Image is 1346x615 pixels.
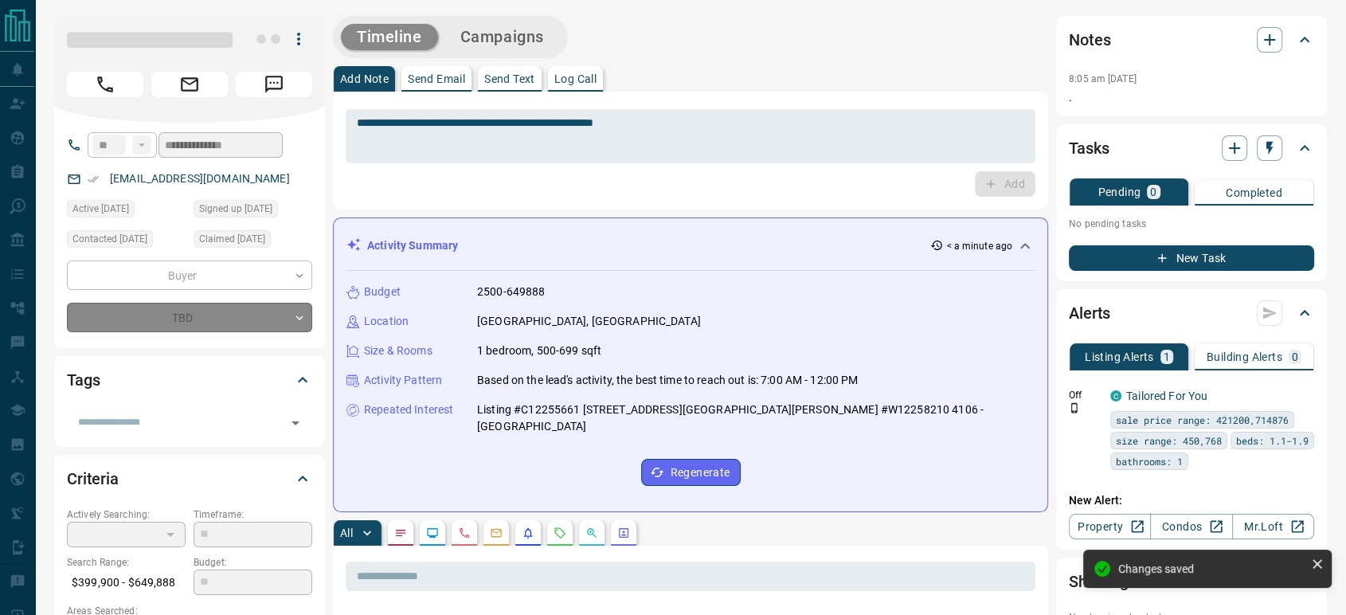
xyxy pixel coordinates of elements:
p: Listing Alerts [1085,351,1154,362]
p: No pending tasks [1069,212,1314,236]
p: 0 [1150,186,1156,198]
div: Fri Aug 08 2025 [194,200,312,222]
p: New Alert: [1069,492,1314,509]
span: Call [67,72,143,97]
span: Contacted [DATE] [72,231,147,247]
div: Alerts [1069,294,1314,332]
div: Fri Aug 08 2025 [67,230,186,253]
p: Actively Searching: [67,507,186,522]
p: Send Email [408,73,465,84]
div: Fri Aug 08 2025 [67,200,186,222]
p: Building Alerts [1207,351,1282,362]
p: Activity Pattern [364,372,442,389]
div: Criteria [67,460,312,498]
span: Active [DATE] [72,201,129,217]
a: Property [1069,514,1151,539]
a: Tailored For You [1126,390,1207,402]
h2: Alerts [1069,300,1110,326]
a: Mr.Loft [1232,514,1314,539]
p: < a minute ago [946,239,1012,253]
svg: Notes [394,527,407,539]
span: beds: 1.1-1.9 [1236,433,1309,449]
div: Fri Aug 08 2025 [194,230,312,253]
button: Regenerate [641,459,741,486]
p: Activity Summary [367,237,458,254]
h2: Showings [1069,569,1137,594]
div: Tasks [1069,129,1314,167]
div: Tags [67,361,312,399]
div: Buyer [67,260,312,290]
div: condos.ca [1110,390,1121,402]
p: All [340,527,353,539]
p: Add Note [340,73,389,84]
p: Timeframe: [194,507,312,522]
p: 8:05 am [DATE] [1069,73,1137,84]
svg: Lead Browsing Activity [426,527,439,539]
div: Showings [1069,562,1314,601]
svg: Requests [554,527,566,539]
span: Signed up [DATE] [199,201,272,217]
p: 1 bedroom, 500-699 sqft [477,343,601,359]
p: Log Call [554,73,597,84]
span: size range: 450,768 [1116,433,1222,449]
a: [EMAIL_ADDRESS][DOMAIN_NAME] [110,172,290,185]
p: Repeated Interest [364,402,453,418]
p: Size & Rooms [364,343,432,359]
p: Completed [1226,187,1282,198]
p: Search Range: [67,555,186,570]
button: Campaigns [444,24,560,50]
svg: Calls [458,527,471,539]
p: Budget: [194,555,312,570]
span: bathrooms: 1 [1116,453,1183,469]
p: Pending [1098,186,1141,198]
p: [GEOGRAPHIC_DATA], [GEOGRAPHIC_DATA] [477,313,701,330]
p: 1 [1164,351,1170,362]
p: Send Text [484,73,535,84]
span: Email [151,72,228,97]
p: Budget [364,284,401,300]
svg: Emails [490,527,503,539]
div: TBD [67,303,312,332]
svg: Push Notification Only [1069,402,1080,413]
p: Listing #C12255661 [STREET_ADDRESS][GEOGRAPHIC_DATA][PERSON_NAME] #W12258210 4106 - [GEOGRAPHIC_D... [477,402,1035,435]
p: . [1069,89,1314,106]
div: Changes saved [1118,562,1305,575]
a: Condos [1150,514,1232,539]
p: 0 [1292,351,1298,362]
p: 2500-649888 [477,284,545,300]
h2: Notes [1069,27,1110,53]
span: Message [236,72,312,97]
span: sale price range: 421200,714876 [1116,412,1289,428]
p: $399,900 - $649,888 [67,570,186,596]
h2: Criteria [67,466,119,492]
h2: Tasks [1069,135,1109,161]
span: Claimed [DATE] [199,231,265,247]
button: Timeline [341,24,438,50]
p: Location [364,313,409,330]
p: Based on the lead's activity, the best time to reach out is: 7:00 AM - 12:00 PM [477,372,858,389]
svg: Listing Alerts [522,527,534,539]
div: Notes [1069,21,1314,59]
button: Open [284,412,307,434]
svg: Agent Actions [617,527,630,539]
svg: Email Verified [88,174,99,185]
p: Off [1069,388,1101,402]
h2: Tags [67,367,100,393]
div: Activity Summary< a minute ago [346,231,1035,260]
svg: Opportunities [585,527,598,539]
button: New Task [1069,245,1314,271]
